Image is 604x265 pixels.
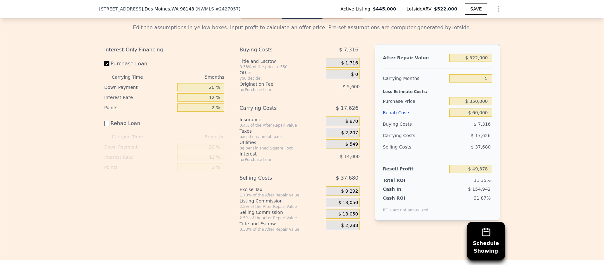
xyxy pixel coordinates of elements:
[336,103,358,114] span: $ 17,626
[338,211,358,217] span: $ 13,050
[239,58,323,64] div: Title and Escrow
[341,223,358,229] span: $ 2,288
[239,116,323,123] div: Insurance
[383,195,428,201] div: Cash ROI
[341,189,358,194] span: $ 9,292
[104,121,109,126] input: Rehab Loan
[197,6,214,11] span: NWMLS
[383,177,422,183] div: Total ROI
[492,3,505,15] button: Show Options
[239,209,323,215] div: Selling Commission
[474,195,490,201] span: 31.87%
[373,6,396,12] span: $445,000
[143,6,194,12] span: , Des Moines
[156,132,224,142] div: 5 months
[239,193,323,198] div: 1.78% of the After Repair Value
[239,87,310,92] div: for Purchase Loan
[239,215,323,221] div: 2.5% of the After Repair Value
[339,44,358,56] span: $ 7,316
[341,6,373,12] span: Active Listing
[471,133,490,138] span: $ 17,626
[156,72,224,82] div: 5 months
[215,6,239,11] span: # 2427057
[345,119,358,124] span: $ 870
[104,118,175,129] label: Rehab Loan
[383,84,492,96] div: Less Estimate Costs:
[104,61,109,66] input: Purchase Loan
[341,130,358,136] span: $ 2,207
[239,134,323,139] div: based on annual taxes
[351,72,358,77] span: $ 0
[112,132,153,142] div: Carrying Time
[468,187,490,192] span: $ 154,942
[345,142,358,147] span: $ 549
[104,44,224,56] div: Interest-Only Financing
[343,84,360,89] span: $ 5,600
[239,139,323,146] div: Utilities
[383,201,428,213] div: ROIs are not annualized
[104,58,175,70] label: Purchase Loan
[239,70,323,76] div: Other
[170,6,194,11] span: , WA 98148
[474,178,490,183] span: 11.35%
[338,200,358,206] span: $ 13,050
[383,96,447,107] div: Purchase Price
[239,227,323,232] div: 0.33% of the After Repair Value
[406,6,434,12] span: Lotside ARV
[239,81,310,87] div: Origination Fee
[239,128,323,134] div: Taxes
[383,141,447,153] div: Selling Costs
[99,6,143,12] span: [STREET_ADDRESS]
[474,122,490,127] span: $ 7,316
[434,6,458,11] span: $522,000
[465,3,487,15] button: SAVE
[104,162,175,172] div: Points
[383,186,422,192] div: Cash In
[104,103,175,113] div: Points
[239,123,323,128] div: 0.4% of the After Repair Value
[467,222,505,260] button: ScheduleShowing
[239,76,323,81] div: you decide!
[336,172,358,184] span: $ 37,680
[383,52,447,63] div: After Repair Value
[239,151,310,157] div: Interest
[471,144,490,149] span: $ 37,680
[383,107,447,118] div: Rehab Costs
[104,82,175,92] div: Down Payment
[239,198,323,204] div: Listing Commission
[239,64,323,70] div: 0.33% of the price + 550
[112,72,153,82] div: Carrying Time
[383,73,447,84] div: Carrying Months
[239,221,323,227] div: Title and Escrow
[104,24,500,31] div: Edit the assumptions in yellow boxes. Input profit to calculate an offer price. Pre-set assumptio...
[239,172,310,184] div: Selling Costs
[239,204,323,209] div: 2.5% of the After Repair Value
[104,142,175,152] div: Down Payment
[383,118,447,130] div: Buying Costs
[104,152,175,162] div: Interest Rate
[341,60,358,66] span: $ 1,716
[239,44,310,56] div: Buying Costs
[383,130,422,141] div: Carrying Costs
[239,146,323,151] div: 3¢ per Finished Square Foot
[340,154,360,159] span: $ 14,000
[239,103,310,114] div: Carrying Costs
[239,186,323,193] div: Excise Tax
[239,157,310,162] div: for Purchase Loan
[195,6,240,12] div: ( )
[383,163,447,175] div: Resell Profit
[104,92,175,103] div: Interest Rate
